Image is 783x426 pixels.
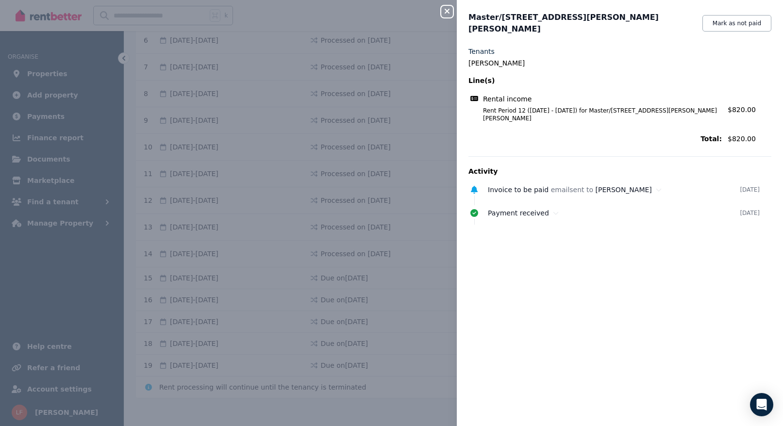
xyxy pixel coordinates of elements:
time: [DATE] [740,209,760,217]
button: Mark as not paid [702,15,771,32]
p: Activity [468,166,771,176]
time: [DATE] [740,186,760,194]
legend: [PERSON_NAME] [468,58,771,68]
span: Rental income [483,94,532,104]
span: Master/[STREET_ADDRESS][PERSON_NAME][PERSON_NAME] [468,12,697,35]
span: Line(s) [468,76,722,85]
span: [PERSON_NAME] [596,186,652,194]
span: Rent Period 12 ([DATE] - [DATE]) for Master/[STREET_ADDRESS][PERSON_NAME][PERSON_NAME] [471,107,722,122]
span: $820.00 [728,106,756,114]
div: email sent to [488,185,740,195]
div: Open Intercom Messenger [750,393,773,416]
span: Invoice to be paid [488,186,549,194]
label: Tenants [468,47,495,56]
span: Total: [468,134,722,144]
span: Payment received [488,209,549,217]
span: $820.00 [728,134,771,144]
